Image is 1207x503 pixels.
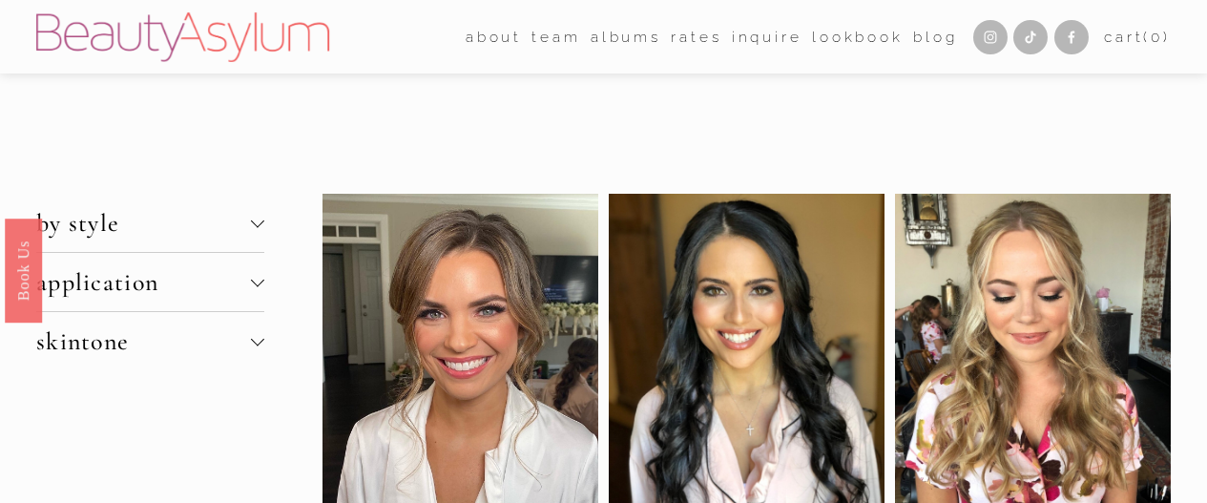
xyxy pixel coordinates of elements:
[36,12,329,62] img: Beauty Asylum | Bridal Hair &amp; Makeup Charlotte &amp; Atlanta
[1151,28,1163,46] span: 0
[913,22,957,52] a: Blog
[5,218,42,322] a: Book Us
[466,24,522,51] span: about
[36,208,251,238] span: by style
[36,253,264,311] button: application
[591,22,661,52] a: albums
[36,194,264,252] button: by style
[36,267,251,297] span: application
[1013,20,1048,54] a: TikTok
[1104,24,1171,51] a: Cart(0)
[36,312,264,370] button: skintone
[1054,20,1089,54] a: Facebook
[812,22,904,52] a: Lookbook
[732,22,802,52] a: Inquire
[466,22,522,52] a: folder dropdown
[973,20,1008,54] a: Instagram
[671,22,721,52] a: Rates
[531,24,580,51] span: team
[531,22,580,52] a: folder dropdown
[36,326,251,356] span: skintone
[1143,28,1171,46] span: ( )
